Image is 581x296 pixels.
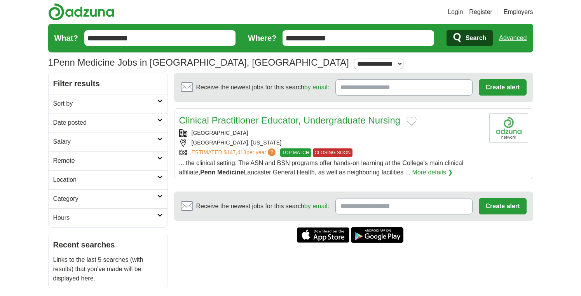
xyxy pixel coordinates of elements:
h2: Remote [53,156,157,165]
button: Search [447,30,493,46]
a: Clinical Practitioner Educator, Undergraduate Nursing [179,115,401,125]
span: ... the clinical setting. The ASN and BSN programs offer hands-on learning at the College's main ... [179,160,464,176]
a: by email [304,203,328,209]
h2: Hours [53,213,157,223]
h2: Date posted [53,118,157,127]
a: Remote [49,151,167,170]
button: Add to favorite jobs [407,117,417,126]
a: Get the Android app [351,227,403,243]
label: What? [54,32,78,44]
a: by email [304,84,328,91]
h2: Filter results [49,73,167,94]
a: ESTIMATED:$147,413per year? [192,148,277,157]
a: Category [49,189,167,208]
h2: Location [53,175,157,185]
h2: Recent searches [53,239,163,251]
span: Receive the newest jobs for this search : [196,202,329,211]
button: Create alert [479,198,526,214]
button: Create alert [479,79,526,96]
strong: Medicine [217,169,244,176]
label: Where? [248,32,276,44]
span: ? [268,148,276,156]
span: CLOSING SOON [313,148,353,157]
h2: Sort by [53,99,157,108]
a: Login [448,7,463,17]
span: Receive the newest jobs for this search : [196,83,329,92]
div: [GEOGRAPHIC_DATA] [179,129,483,137]
a: Salary [49,132,167,151]
img: Adzuna logo [48,3,114,21]
a: Date posted [49,113,167,132]
a: Register [469,7,492,17]
div: [GEOGRAPHIC_DATA], [US_STATE] [179,139,483,147]
span: Search [466,30,486,46]
a: Get the iPhone app [297,227,349,243]
a: Advanced [499,30,527,46]
img: Company logo [489,113,528,143]
h2: Category [53,194,157,204]
a: More details ❯ [412,168,453,177]
span: $147,413 [223,149,246,155]
a: Sort by [49,94,167,113]
span: TOP MATCH [280,148,311,157]
strong: Penn [200,169,215,176]
a: Hours [49,208,167,227]
p: Links to the last 5 searches (with results) that you've made will be displayed here. [53,255,163,283]
span: 1 [48,56,53,70]
h2: Salary [53,137,157,146]
a: Employers [504,7,533,17]
h1: Penn Medicine Jobs in [GEOGRAPHIC_DATA], [GEOGRAPHIC_DATA] [48,57,349,68]
a: Location [49,170,167,189]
